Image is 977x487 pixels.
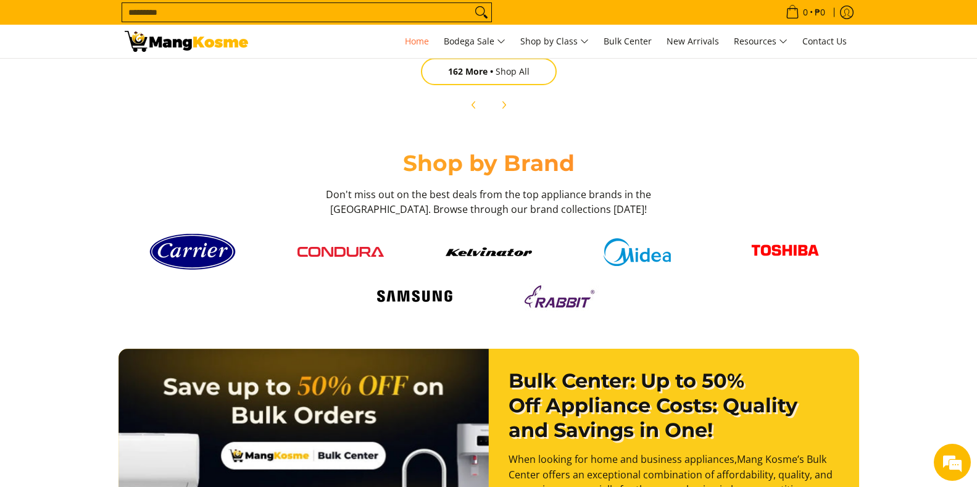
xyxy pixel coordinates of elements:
span: 0 [801,8,810,17]
a: 162 MoreShop All [421,58,557,85]
a: Resources [728,25,794,58]
img: Logo rabbit [520,281,606,312]
a: Logo samsung wordmark [347,285,483,308]
a: Contact Us [796,25,853,58]
span: Home [405,35,429,47]
img: Toshiba logo [742,235,828,269]
h3: Don't miss out on the best deals from the top appliance brands in the [GEOGRAPHIC_DATA]. Browse t... [322,187,655,217]
h2: Shop by Brand [125,149,853,177]
img: Condura logo red [297,247,384,257]
span: Contact Us [802,35,847,47]
span: Bodega Sale [444,34,505,49]
a: Midea logo 405e5d5e af7e 429b b899 c48f4df307b6 [569,238,705,266]
a: Bodega Sale [438,25,512,58]
a: Bulk Center [597,25,658,58]
img: Mang Kosme: Your Home Appliances Warehouse Sale Partner! [125,31,248,52]
img: Midea logo 405e5d5e af7e 429b b899 c48f4df307b6 [594,238,680,266]
nav: Main Menu [260,25,853,58]
span: Shop by Class [520,34,589,49]
span: 162 More [448,65,496,77]
a: Carrier logo 1 98356 9b90b2e1 0bd1 49ad 9aa2 9ddb2e94a36b [125,229,260,275]
a: Home [399,25,435,58]
span: Bulk Center [604,35,652,47]
span: ₱0 [813,8,827,17]
span: New Arrivals [667,35,719,47]
a: Condura logo red [273,247,409,257]
span: • [782,6,829,19]
a: Shop by Class [514,25,595,58]
img: Kelvinator button 9a26f67e caed 448c 806d e01e406ddbdc [446,248,532,256]
span: Resources [734,34,788,49]
button: Next [490,91,517,119]
a: New Arrivals [660,25,725,58]
a: Logo rabbit [495,281,631,312]
h2: Bulk Center: Up to 50% Off Appliance Costs: Quality and Savings in One! [509,368,839,443]
button: Previous [460,91,488,119]
a: Toshiba logo [717,235,853,269]
button: Search [472,3,491,22]
a: Kelvinator button 9a26f67e caed 448c 806d e01e406ddbdc [421,248,557,256]
img: Carrier logo 1 98356 9b90b2e1 0bd1 49ad 9aa2 9ddb2e94a36b [149,229,236,275]
img: Logo samsung wordmark [372,285,458,308]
